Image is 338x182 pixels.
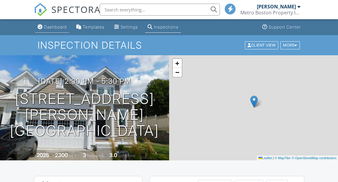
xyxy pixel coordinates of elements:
[83,152,86,158] div: 3
[258,156,272,160] a: Leaflet
[257,4,296,10] div: [PERSON_NAME]
[250,96,258,108] img: Marker
[69,153,77,158] span: sq. ft.
[51,3,101,16] span: SPECTORA
[245,41,278,49] div: Client View
[34,8,101,21] a: SPECTORA
[29,153,36,158] span: Built
[74,22,107,33] a: Templates
[120,24,138,29] div: Settings
[175,59,179,67] span: +
[173,59,182,68] a: Zoom in
[240,10,300,16] div: Metro Boston Property Inspections, Inc.
[55,152,68,158] div: 2300
[275,156,291,160] a: © MapTiler
[175,68,179,76] span: −
[292,156,336,160] a: © OpenStreetMap contributors
[118,153,135,158] span: bathrooms
[112,22,140,33] a: Settings
[35,22,69,33] a: Dashboard
[273,156,274,160] span: |
[38,40,300,50] h1: Inspection Details
[100,4,220,16] input: Search everything...
[34,3,47,16] img: The Best Home Inspection Software - Spectora
[38,77,131,85] h3: [DATE] 2:30 pm - 5:30 pm
[260,22,303,33] a: Support Center
[83,24,105,29] div: Templates
[269,24,301,29] div: Support Center
[109,152,117,158] div: 3.0
[280,41,300,49] div: More
[87,153,104,158] span: bedrooms
[244,43,280,47] a: Client View
[37,152,49,158] div: 2025
[44,24,67,29] div: Dashboard
[145,22,181,33] a: Inspections
[173,68,182,77] a: Zoom out
[154,24,178,29] div: Inspections
[10,91,160,138] h1: [STREET_ADDRESS][PERSON_NAME] [GEOGRAPHIC_DATA]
